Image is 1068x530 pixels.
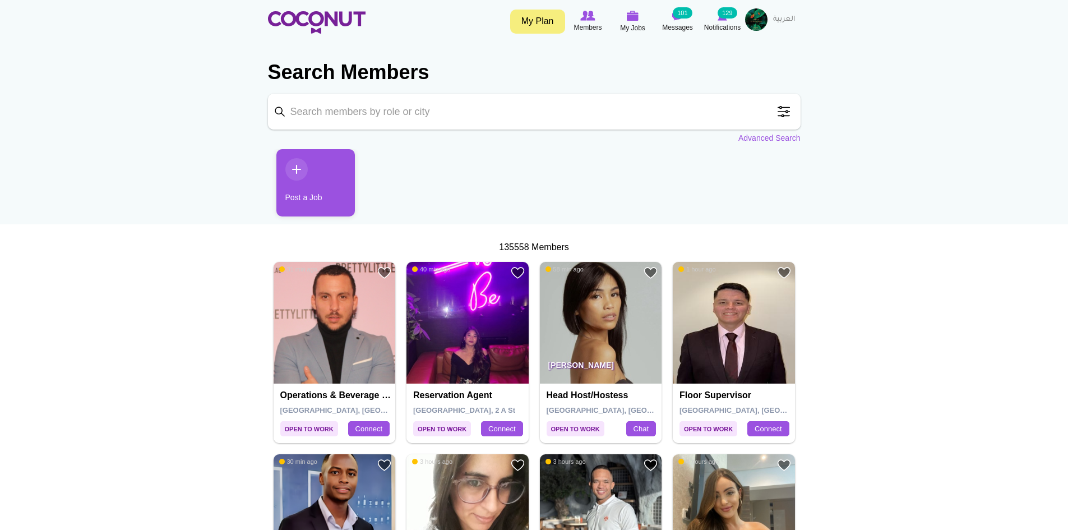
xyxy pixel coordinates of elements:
p: [PERSON_NAME] [540,352,662,384]
span: Members [574,22,602,33]
a: Notifications Notifications 129 [700,8,745,34]
span: Open to Work [679,421,737,436]
img: Home [268,11,366,34]
a: Add to Favourites [377,458,391,472]
h4: Floor Supervisor [679,390,791,400]
a: Add to Favourites [777,458,791,472]
h4: Head Host/Hostess [547,390,658,400]
small: 101 [673,7,692,19]
img: Notifications [718,11,727,21]
a: Connect [481,421,523,437]
a: Chat [626,421,656,437]
a: Messages Messages 101 [655,8,700,34]
h4: Reservation Agent [413,390,525,400]
a: Add to Favourites [644,458,658,472]
span: My Jobs [620,22,645,34]
a: Advanced Search [738,132,801,144]
span: 58 min ago [545,265,584,273]
span: 3 hours ago [412,458,452,466]
span: 4 hours ago [678,458,719,466]
span: [GEOGRAPHIC_DATA], 2 A St [413,406,515,414]
span: 30 min ago [279,458,317,466]
span: 3 hours ago [545,458,586,466]
span: Open to Work [280,421,338,436]
a: Connect [747,421,789,437]
span: 31 min ago [279,265,317,273]
a: Add to Favourites [511,266,525,280]
small: 129 [718,7,737,19]
a: My Plan [510,10,565,34]
span: 1 hour ago [678,265,716,273]
img: My Jobs [627,11,639,21]
h4: Operations & Beverage Manager [280,390,392,400]
li: 1 / 1 [268,149,346,225]
img: Messages [672,11,683,21]
div: 135558 Members [268,241,801,254]
span: [GEOGRAPHIC_DATA], [GEOGRAPHIC_DATA] [547,406,706,414]
span: [GEOGRAPHIC_DATA], [GEOGRAPHIC_DATA] [679,406,839,414]
span: Notifications [704,22,741,33]
a: My Jobs My Jobs [611,8,655,35]
a: Connect [348,421,390,437]
img: Browse Members [580,11,595,21]
a: Post a Job [276,149,355,216]
a: Add to Favourites [644,266,658,280]
a: Browse Members Members [566,8,611,34]
h2: Search Members [268,59,801,86]
a: Add to Favourites [511,458,525,472]
span: Messages [662,22,693,33]
a: Add to Favourites [777,266,791,280]
input: Search members by role or city [268,94,801,130]
span: Open to Work [547,421,604,436]
span: Open to Work [413,421,471,436]
a: Add to Favourites [377,266,391,280]
a: العربية [768,8,801,31]
span: 40 min ago [412,265,450,273]
span: [GEOGRAPHIC_DATA], [GEOGRAPHIC_DATA] [280,406,440,414]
